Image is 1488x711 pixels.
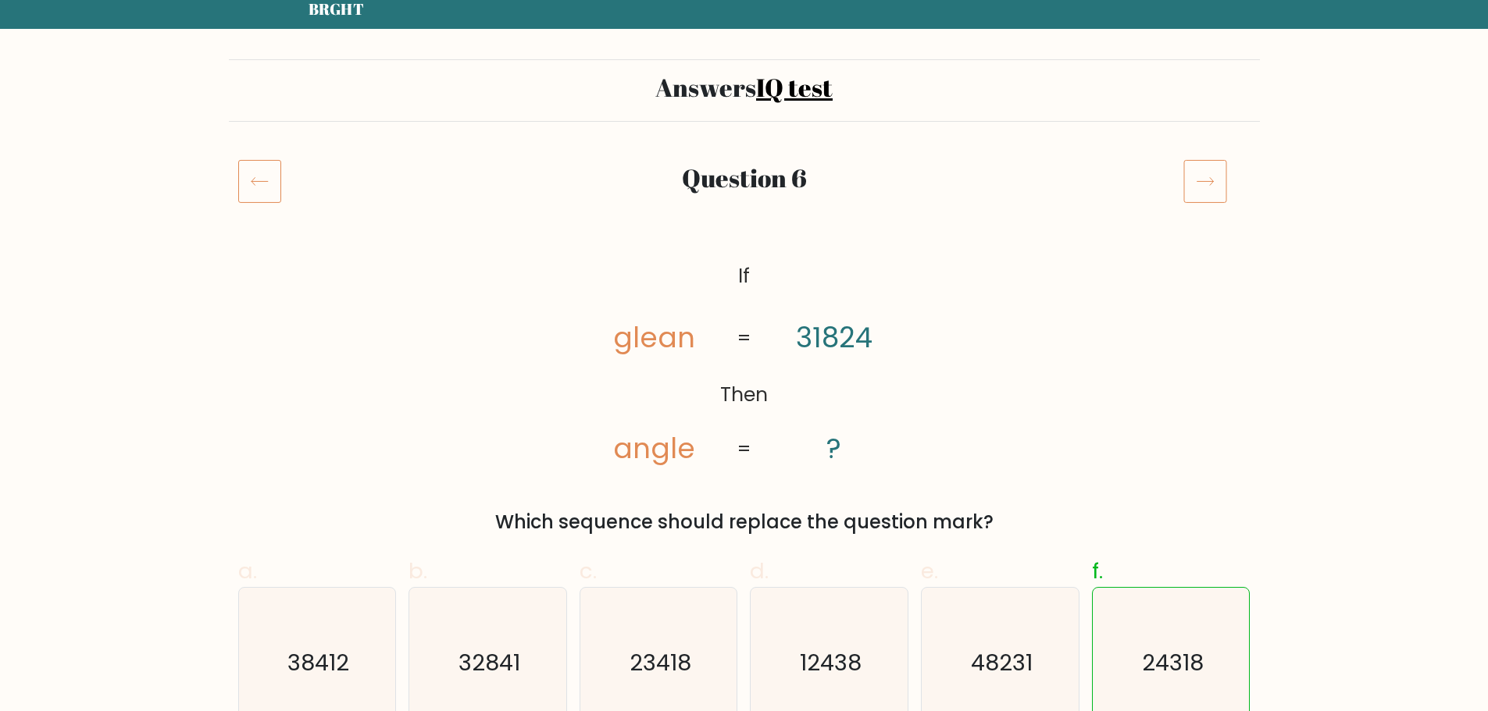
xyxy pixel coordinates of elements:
span: a. [238,556,257,586]
tspan: = [737,436,751,464]
text: 23418 [630,647,691,678]
text: 32841 [459,647,520,678]
span: f. [1092,556,1103,586]
text: 12438 [800,647,862,678]
tspan: ? [826,430,841,468]
tspan: glean [613,319,695,357]
h2: Answers [238,73,1251,102]
tspan: If [738,262,750,290]
tspan: angle [613,430,695,468]
tspan: Then [720,382,768,409]
span: e. [921,556,938,586]
tspan: = [737,325,751,353]
text: 48231 [971,647,1033,678]
text: 24318 [1142,647,1204,678]
span: c. [580,556,597,586]
text: 38412 [287,647,349,678]
tspan: 31824 [796,319,872,357]
div: Which sequence should replace the question mark? [248,508,1241,536]
h2: Question 6 [324,163,1165,193]
span: b. [409,556,427,586]
svg: @import url('[URL][DOMAIN_NAME]); [571,257,918,470]
a: IQ test [756,70,833,104]
span: d. [750,556,769,586]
